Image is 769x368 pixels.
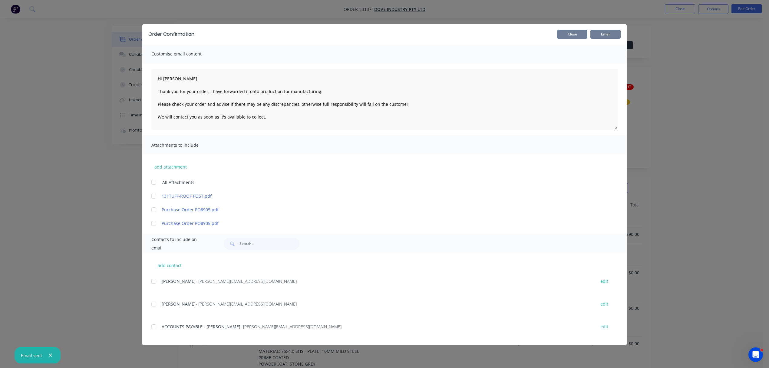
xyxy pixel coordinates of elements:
span: Attachments to include [151,141,218,149]
iframe: Intercom live chat [748,347,763,362]
button: add attachment [151,162,190,171]
span: - [PERSON_NAME][EMAIL_ADDRESS][DOMAIN_NAME] [196,278,297,284]
button: Email [590,30,621,39]
span: - [PERSON_NAME][EMAIL_ADDRESS][DOMAIN_NAME] [240,324,342,330]
button: edit [597,300,612,308]
span: All Attachments [162,179,194,186]
div: Order Confirmation [148,31,194,38]
input: Search... [239,238,299,250]
a: Purchase Order PO8905.pdf [162,206,589,213]
button: add contact [151,261,188,270]
div: Email sent [21,352,42,359]
a: Purchase Order PO8905.pdf [162,220,589,226]
button: Close [557,30,587,39]
span: [PERSON_NAME] [162,301,196,307]
textarea: Hi [PERSON_NAME] Thank you for your order, I have forwarded it onto production for manufacturing.... [151,69,618,130]
span: Customise email content [151,50,218,58]
span: - [PERSON_NAME][EMAIL_ADDRESS][DOMAIN_NAME] [196,301,297,307]
span: [PERSON_NAME] [162,278,196,284]
span: ACCOUNTS PAYABLE - [PERSON_NAME] [162,324,240,330]
span: Contacts to include on email [151,235,209,252]
button: edit [597,323,612,331]
button: edit [597,277,612,285]
a: 131TUFF-ROOF POST.pdf [162,193,589,199]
